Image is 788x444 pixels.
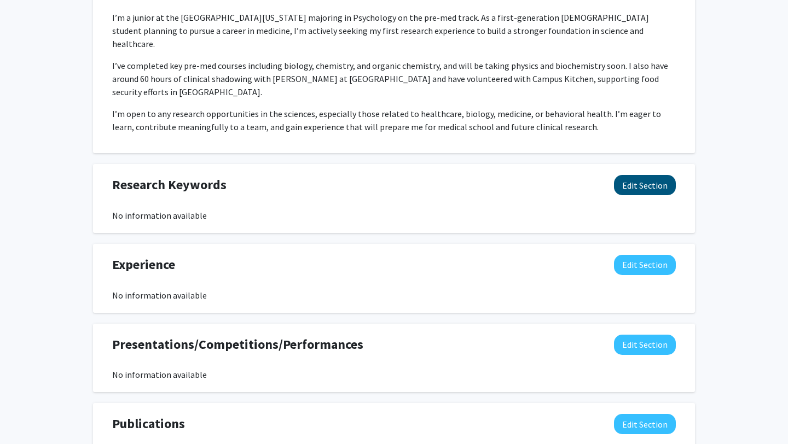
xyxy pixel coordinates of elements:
span: Research Keywords [112,175,227,195]
span: Publications [112,414,185,434]
button: Edit Experience [614,255,676,275]
p: I’m open to any research opportunities in the sciences, especially those related to healthcare, b... [112,107,676,133]
p: I’m a junior at the [GEOGRAPHIC_DATA][US_STATE] majoring in Psychology on the pre-med track. As a... [112,11,676,50]
iframe: Chat [8,395,47,436]
button: Edit Research Keywords [614,175,676,195]
div: No information available [112,289,676,302]
div: No information available [112,368,676,381]
span: Experience [112,255,175,274]
button: Edit Publications [614,414,676,434]
div: No information available [112,209,676,222]
span: Presentations/Competitions/Performances [112,335,363,354]
p: I’ve completed key pre-med courses including biology, chemistry, and organic chemistry, and will ... [112,59,676,98]
button: Edit Presentations/Competitions/Performances [614,335,676,355]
